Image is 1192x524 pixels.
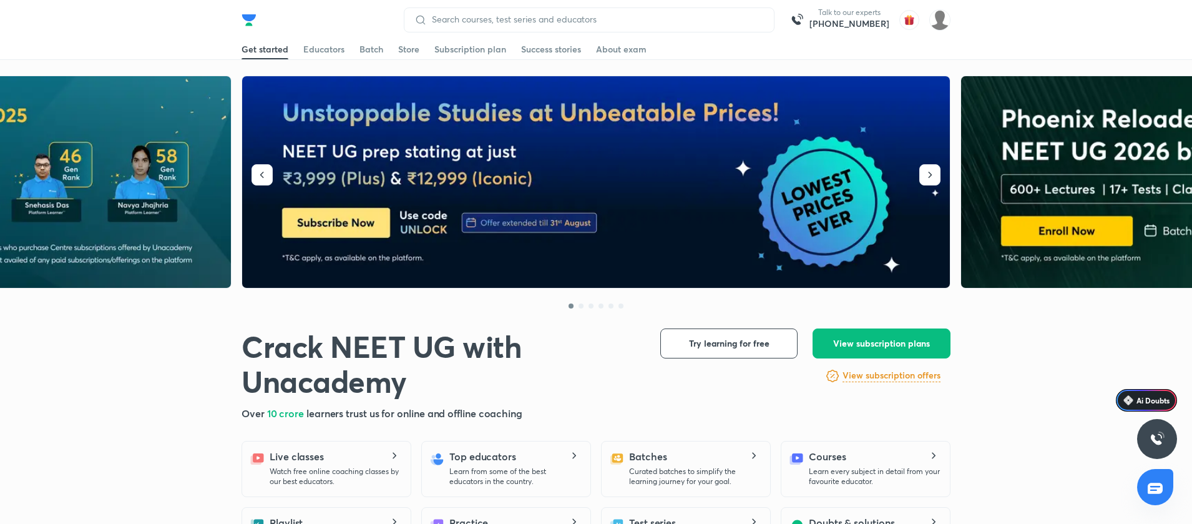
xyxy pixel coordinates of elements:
a: Get started [242,39,288,59]
p: Curated batches to simplify the learning journey for your goal. [629,467,760,487]
a: Subscription plan [434,39,506,59]
h5: Top educators [449,449,516,464]
a: [PHONE_NUMBER] [809,17,889,30]
img: Company Logo [242,12,256,27]
img: Icon [1123,395,1133,405]
a: View subscription offers [843,368,940,383]
a: Batch [359,39,383,59]
h5: Courses [809,449,846,464]
span: Try learning for free [689,337,769,350]
p: Watch free online coaching classes by our best educators. [270,467,401,487]
div: Educators [303,43,344,56]
h6: View subscription offers [843,369,940,382]
div: Subscription plan [434,43,506,56]
div: Batch [359,43,383,56]
span: learners trust us for online and offline coaching [306,407,522,420]
a: Success stories [521,39,581,59]
a: About exam [596,39,647,59]
img: ttu [1150,432,1165,447]
p: Learn every subject in detail from your favourite educator. [809,467,940,487]
input: Search courses, test series and educators [427,14,764,24]
button: Try learning for free [660,329,798,358]
div: About exam [596,43,647,56]
a: Store [398,39,419,59]
h5: Live classes [270,449,324,464]
h1: Crack NEET UG with Unacademy [242,329,640,398]
button: View subscription plans [813,329,950,358]
span: Over [242,407,267,420]
div: Success stories [521,43,581,56]
p: Talk to our experts [809,7,889,17]
p: Learn from some of the best educators in the country. [449,467,580,487]
span: 10 crore [267,407,306,420]
img: call-us [784,7,809,32]
h5: Batches [629,449,667,464]
div: Get started [242,43,288,56]
a: Ai Doubts [1116,389,1177,412]
div: Store [398,43,419,56]
span: Ai Doubts [1136,395,1170,405]
span: View subscription plans [833,337,930,350]
a: Educators [303,39,344,59]
img: Huzaiff [929,9,950,31]
img: avatar [899,10,919,30]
